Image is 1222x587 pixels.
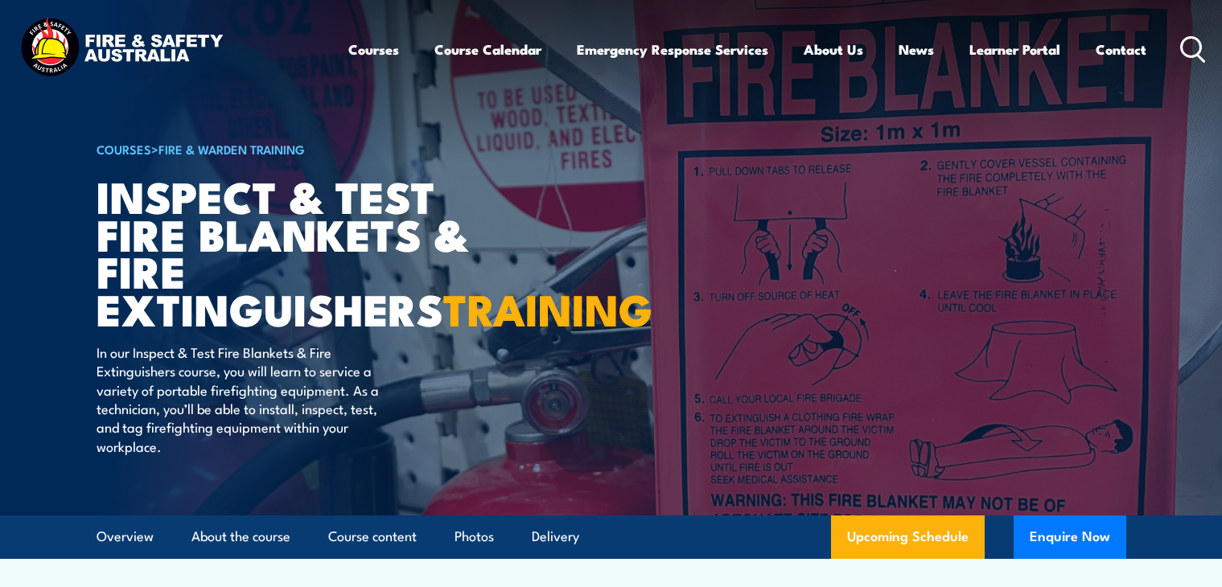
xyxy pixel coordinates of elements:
a: Fire & Warden Training [158,140,305,158]
h6: > [97,139,494,158]
a: About Us [804,28,863,71]
a: Upcoming Schedule [831,515,985,559]
a: Course Calendar [434,28,541,71]
a: Emergency Response Services [577,28,768,71]
a: News [899,28,934,71]
strong: TRAINING [443,274,652,341]
a: Delivery [532,515,579,558]
a: Course content [328,515,417,558]
a: Courses [348,28,399,71]
a: Contact [1096,28,1146,71]
a: Learner Portal [969,28,1060,71]
h1: Inspect & Test Fire Blankets & Fire Extinguishers [97,177,494,327]
a: Overview [97,515,154,558]
a: Photos [455,515,494,558]
a: COURSES [97,140,151,158]
a: About the course [191,515,290,558]
button: Enquire Now [1014,515,1126,559]
p: In our Inspect & Test Fire Blankets & Fire Extinguishers course, you will learn to service a vari... [97,343,390,455]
